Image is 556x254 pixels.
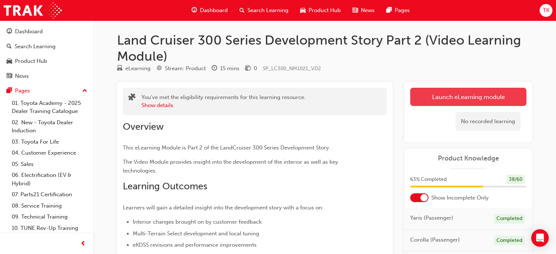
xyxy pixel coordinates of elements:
[15,57,47,65] div: Product Hub
[123,181,207,192] span: Learning Outcomes
[200,6,228,15] span: Dashboard
[3,84,90,98] button: Pages
[133,219,262,225] span: Interior changes brought on by customer feedback
[192,6,197,15] span: guage-icon
[128,94,136,102] span: puzzle-icon
[410,88,526,106] a: Launch eLearning module
[9,136,90,148] a: 03. Toyota For Life
[431,194,489,202] span: Show Incomplete Only
[3,25,90,38] a: Dashboard
[294,3,347,18] a: car-iconProduct Hub
[7,29,12,35] span: guage-icon
[4,2,62,19] img: Trak
[141,93,306,110] div: You've met the eligibility requirements for this learning resource.
[455,112,521,131] div: No recorded learning
[80,239,86,249] span: prev-icon
[117,32,532,64] h1: Land Cruiser 300 Series Development Story Part 2 (Video Learning Module)
[212,65,217,72] span: clock-icon
[9,98,90,117] a: 01. Toyota Academy - 2025 Dealer Training Catalogue
[361,6,375,15] span: News
[156,64,206,73] div: Stream
[9,147,90,159] a: 04. Customer Experience
[212,64,239,73] div: Duration
[247,6,288,15] span: Search Learning
[186,3,234,18] a: guage-iconDashboard
[15,42,56,51] div: Search Learning
[245,64,257,73] div: Price
[410,236,460,244] span: Corolla (Passenger)
[117,64,151,73] div: Type
[123,144,330,151] span: This eLearning Module is Part 2 of the LandCruiser 300 Series Development Story.
[9,159,90,170] a: 05. Sales
[133,242,257,248] span: eKDSS revisions and performance improvements
[254,64,257,73] div: 0
[410,154,526,163] a: Product Knowledge
[506,175,525,185] div: 38 / 60
[410,175,447,184] span: 63 % Completed
[156,65,162,72] span: target-icon
[381,3,416,18] a: pages-iconPages
[410,214,453,222] span: Yaris (Passenger)
[165,64,206,73] div: Stream: Product
[494,236,525,246] div: Completed
[347,3,381,18] a: news-iconNews
[234,3,294,18] a: search-iconSearch Learning
[395,6,410,15] span: Pages
[300,6,306,15] span: car-icon
[125,64,151,73] div: eLearning
[352,6,358,15] span: news-icon
[123,159,340,174] span: The Video Module provides insight into the development of the interior as well as key technologies.
[9,223,90,234] a: 10. TUNE Rev-Up Training
[141,101,173,110] button: Show details
[9,189,90,200] a: 07. Parts21 Certification
[15,72,29,80] div: News
[7,43,12,50] span: search-icon
[3,69,90,83] a: News
[133,230,259,237] span: Multi-Terrain Select development and local tuning
[123,204,324,211] span: Learners will gain a detailed insight into the development story with a focus on:
[542,6,549,15] span: TK
[263,65,321,72] span: Learning resource code
[82,86,87,96] span: up-icon
[15,27,43,36] div: Dashboard
[309,6,341,15] span: Product Hub
[7,58,12,65] span: car-icon
[9,211,90,223] a: 09. Technical Training
[245,65,251,72] span: money-icon
[3,40,90,53] a: Search Learning
[7,88,12,94] span: pages-icon
[239,6,245,15] span: search-icon
[123,121,164,132] span: Overview
[494,214,525,224] div: Completed
[15,87,30,95] div: Pages
[3,54,90,68] a: Product Hub
[3,23,90,84] button: DashboardSearch LearningProduct HubNews
[531,229,549,247] div: Open Intercom Messenger
[540,4,552,17] button: TK
[386,6,392,15] span: pages-icon
[220,64,239,73] div: 15 mins
[117,65,122,72] span: learningResourceType_ELEARNING-icon
[9,200,90,212] a: 08. Service Training
[7,73,12,80] span: news-icon
[9,170,90,189] a: 06. Electrification (EV & Hybrid)
[9,117,90,136] a: 02. New - Toyota Dealer Induction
